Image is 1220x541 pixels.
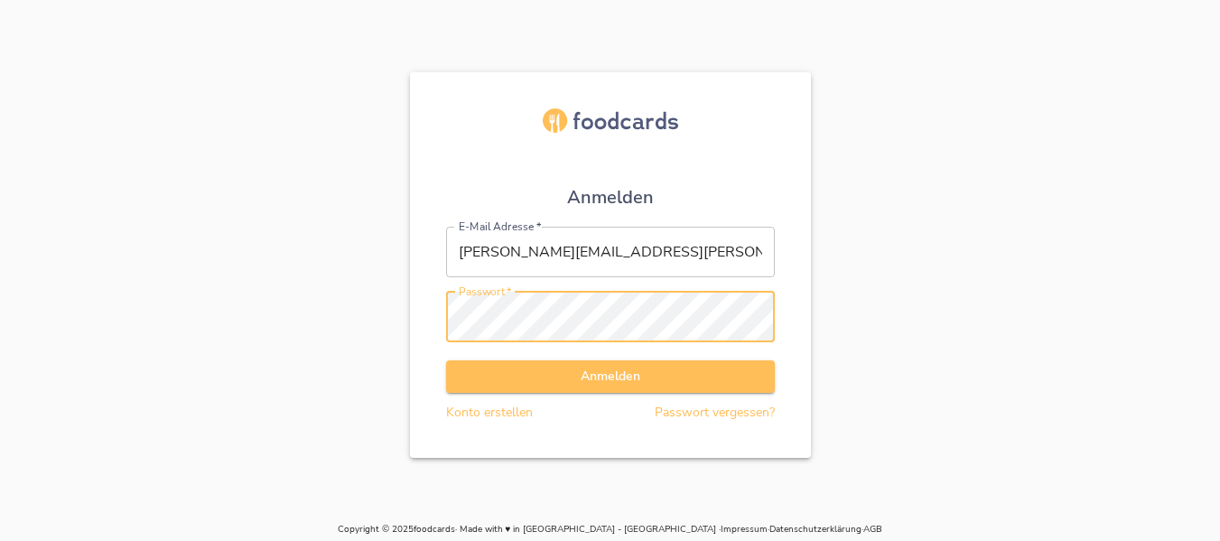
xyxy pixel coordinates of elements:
[863,523,882,536] a: AGB
[11,522,1209,537] p: Copyright © 2025 · Made with ♥ in [GEOGRAPHIC_DATA] - [GEOGRAPHIC_DATA] · · ·
[769,523,861,536] a: Datenschutzerklärung
[543,108,678,133] img: foodcards
[461,366,760,388] span: Anmelden
[567,187,654,208] h1: Anmelden
[414,523,455,536] a: foodcards
[446,360,775,394] button: Anmelden
[655,404,775,421] a: Passwort vergessen?
[446,404,533,421] a: Konto erstellen
[721,523,768,536] a: Impressum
